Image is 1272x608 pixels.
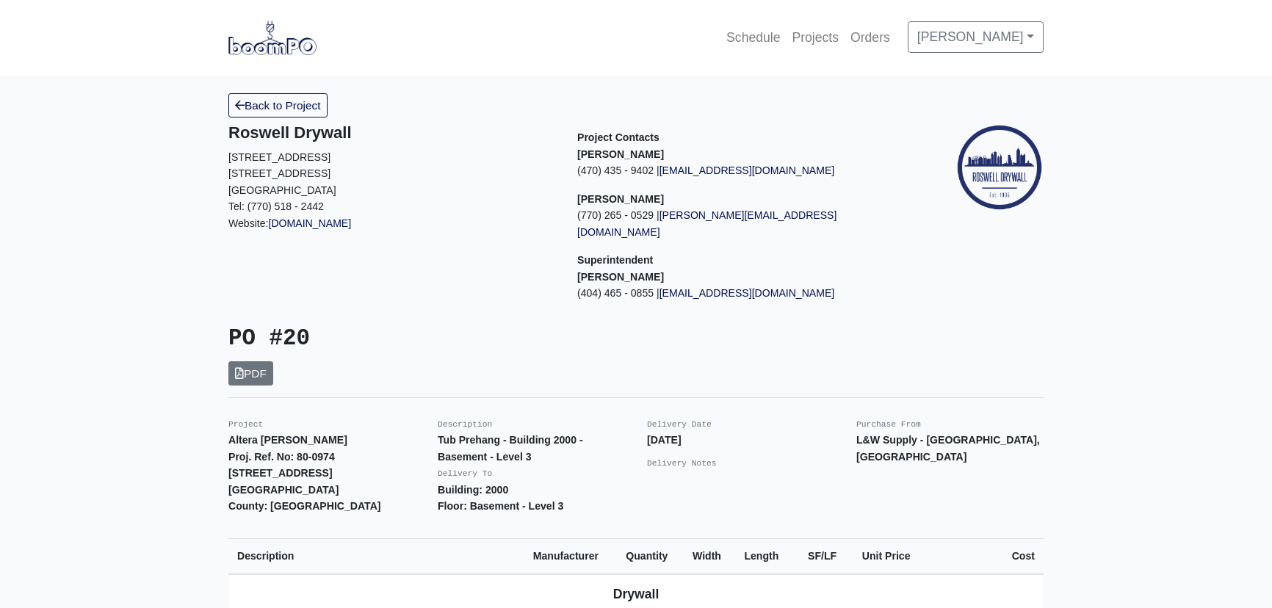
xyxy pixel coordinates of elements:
th: Cost [919,538,1044,573]
h3: PO #20 [228,325,625,352]
small: Delivery To [438,469,492,478]
p: [STREET_ADDRESS] [228,165,555,182]
strong: [PERSON_NAME] [577,271,664,283]
th: Description [228,538,524,573]
small: Project [228,420,263,429]
img: boomPO [228,21,317,54]
strong: Building: 2000 [438,484,508,496]
span: Project Contacts [577,131,660,143]
p: (770) 265 - 0529 | [577,207,904,240]
a: PDF [228,361,273,386]
a: [EMAIL_ADDRESS][DOMAIN_NAME] [660,164,835,176]
h5: Roswell Drywall [228,123,555,142]
strong: County: [GEOGRAPHIC_DATA] [228,500,381,512]
strong: [STREET_ADDRESS] [228,467,333,479]
strong: [PERSON_NAME] [577,193,664,205]
p: [GEOGRAPHIC_DATA] [228,182,555,199]
a: [PERSON_NAME][EMAIL_ADDRESS][DOMAIN_NAME] [577,209,836,238]
strong: Floor: Basement - Level 3 [438,500,563,512]
p: (470) 435 - 9402 | [577,162,904,179]
strong: [DATE] [647,434,682,446]
span: Superintendent [577,254,653,266]
small: Delivery Date [647,420,712,429]
strong: [GEOGRAPHIC_DATA] [228,484,339,496]
small: Description [438,420,492,429]
small: Delivery Notes [647,459,717,468]
th: Width [684,538,735,573]
th: Unit Price [845,538,919,573]
div: Website: [228,123,555,231]
strong: [PERSON_NAME] [577,148,664,160]
th: Manufacturer [524,538,618,573]
p: (404) 465 - 0855 | [577,285,904,302]
b: Drywall [613,587,660,601]
a: [EMAIL_ADDRESS][DOMAIN_NAME] [660,287,835,299]
p: Tel: (770) 518 - 2442 [228,198,555,215]
a: [DOMAIN_NAME] [269,217,352,229]
th: SF/LF [794,538,846,573]
strong: Tub Prehang - Building 2000 - Basement - Level 3 [438,434,583,463]
strong: Altera [PERSON_NAME] [228,434,347,446]
a: Schedule [720,21,786,54]
p: [STREET_ADDRESS] [228,149,555,166]
p: L&W Supply - [GEOGRAPHIC_DATA], [GEOGRAPHIC_DATA] [856,432,1044,465]
a: Projects [786,21,845,54]
a: [PERSON_NAME] [908,21,1044,52]
strong: Proj. Ref. No: 80-0974 [228,451,335,463]
th: Quantity [617,538,684,573]
a: Back to Project [228,93,328,117]
small: Purchase From [856,420,921,429]
th: Length [735,538,793,573]
a: Orders [845,21,896,54]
